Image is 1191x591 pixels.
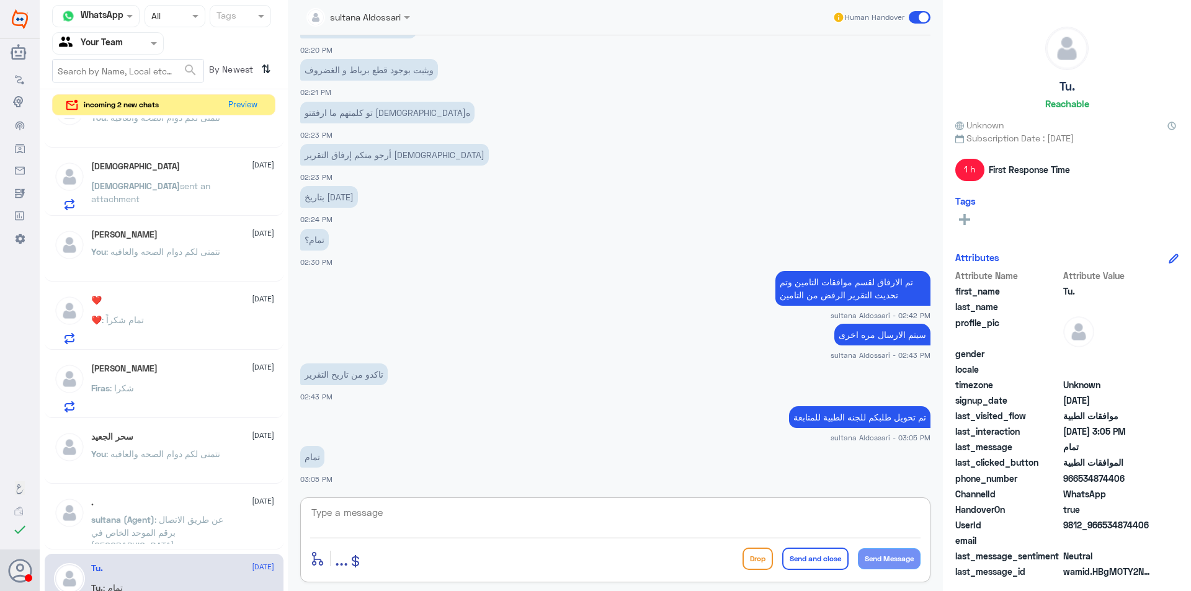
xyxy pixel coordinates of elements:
p: 5/10/2025, 2:21 PM [300,59,438,81]
img: defaultAdmin.png [54,295,85,326]
span: موافقات الطبية [1063,409,1153,422]
span: 966534874406 [1063,472,1153,485]
span: last_visited_flow [955,409,1061,422]
span: [DATE] [252,293,274,304]
span: : عن طريق الاتصال برقم الموحد الخاص في [GEOGRAPHIC_DATA] [91,514,223,551]
span: 02:30 PM [300,258,332,266]
img: defaultAdmin.png [1063,316,1094,347]
h5: Firas Borini [91,363,158,374]
span: [DATE] [252,362,274,373]
button: Send and close [782,548,849,570]
h5: Tu. [1059,79,1075,94]
span: الموافقات الطبية [1063,456,1153,469]
span: 02:21 PM [300,88,331,96]
h5: Tu. [91,563,103,574]
h5: ❤️ [91,295,102,306]
p: 5/10/2025, 2:24 PM [300,186,358,208]
span: 0 [1063,549,1153,562]
span: 2 [1063,487,1153,500]
span: : تمام شكراً [102,314,144,325]
span: 03:05 PM [300,475,332,483]
span: 1 h [955,159,984,181]
span: First Response Time [989,163,1070,176]
span: تمام [1063,440,1153,453]
p: 5/10/2025, 2:23 PM [300,102,475,123]
i: check [12,522,27,537]
span: UserId [955,518,1061,531]
span: HandoverOn [955,503,1061,516]
span: [DATE] [252,159,274,171]
span: 02:20 PM [300,46,332,54]
span: 9812_966534874406 [1063,518,1153,531]
span: Tu. [1063,285,1153,298]
img: Widebot Logo [12,9,28,29]
span: [DEMOGRAPHIC_DATA] [91,180,180,191]
span: [DATE] [252,228,274,239]
span: [DATE] [252,430,274,441]
span: Human Handover [845,12,904,23]
h5: سحر الجعيد [91,432,133,442]
img: whatsapp.png [59,7,78,25]
button: ... [335,544,348,572]
span: true [1063,503,1153,516]
p: 5/10/2025, 3:05 PM [789,406,930,428]
span: sultana Aldossari - 03:05 PM [831,432,930,443]
span: 2025-09-30T01:05:37.135Z [1063,394,1153,407]
span: [DATE] [252,561,274,572]
span: last_message [955,440,1061,453]
button: Preview [223,95,262,115]
span: Unknown [1063,378,1153,391]
span: first_name [955,285,1061,298]
span: 02:23 PM [300,131,332,139]
input: Search by Name, Local etc… [53,60,203,82]
span: last_name [955,300,1061,313]
span: incoming 2 new chats [84,99,159,110]
p: 5/10/2025, 2:43 PM [834,324,930,345]
span: last_message_id [955,565,1061,578]
span: ❤️ [91,314,102,325]
span: null [1063,347,1153,360]
span: : نتمنى لكم دوام الصحه والعافيه [106,448,220,459]
img: defaultAdmin.png [1046,27,1088,69]
span: : شكرا [110,383,134,393]
span: null [1063,534,1153,547]
button: search [183,60,198,81]
div: Tags [215,9,236,25]
span: signup_date [955,394,1061,407]
button: Drop [743,548,773,570]
span: Unknown [955,118,1004,131]
span: You [91,246,106,257]
span: sultana Aldossari - 02:43 PM [831,350,930,360]
i: ⇅ [261,59,271,79]
span: Subscription Date : [DATE] [955,131,1179,144]
img: defaultAdmin.png [54,161,85,192]
button: Avatar [8,559,32,582]
img: defaultAdmin.png [54,432,85,463]
span: last_interaction [955,425,1061,438]
span: sultana Aldossari - 02:42 PM [831,310,930,321]
span: Attribute Value [1063,269,1153,282]
p: 5/10/2025, 2:23 PM [300,144,489,166]
span: sultana (Agent) [91,514,154,525]
img: defaultAdmin.png [54,229,85,260]
span: : نتمنى لكم دوام الصحه والعافيه [106,246,220,257]
span: phone_number [955,472,1061,485]
span: profile_pic [955,316,1061,345]
span: Attribute Name [955,269,1061,282]
p: 5/10/2025, 2:43 PM [300,363,388,385]
h6: Reachable [1045,98,1089,109]
span: 02:23 PM [300,173,332,181]
img: defaultAdmin.png [54,497,85,528]
p: 5/10/2025, 2:42 PM [775,271,930,306]
span: 2025-10-05T12:05:39.986Z [1063,425,1153,438]
span: null [1063,363,1153,376]
h5: . [91,497,94,508]
span: search [183,63,198,78]
span: last_clicked_button [955,456,1061,469]
span: You [91,448,106,459]
span: email [955,534,1061,547]
span: ... [335,547,348,569]
button: Send Message [858,548,921,569]
span: By Newest [204,59,256,84]
span: Firas [91,383,110,393]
